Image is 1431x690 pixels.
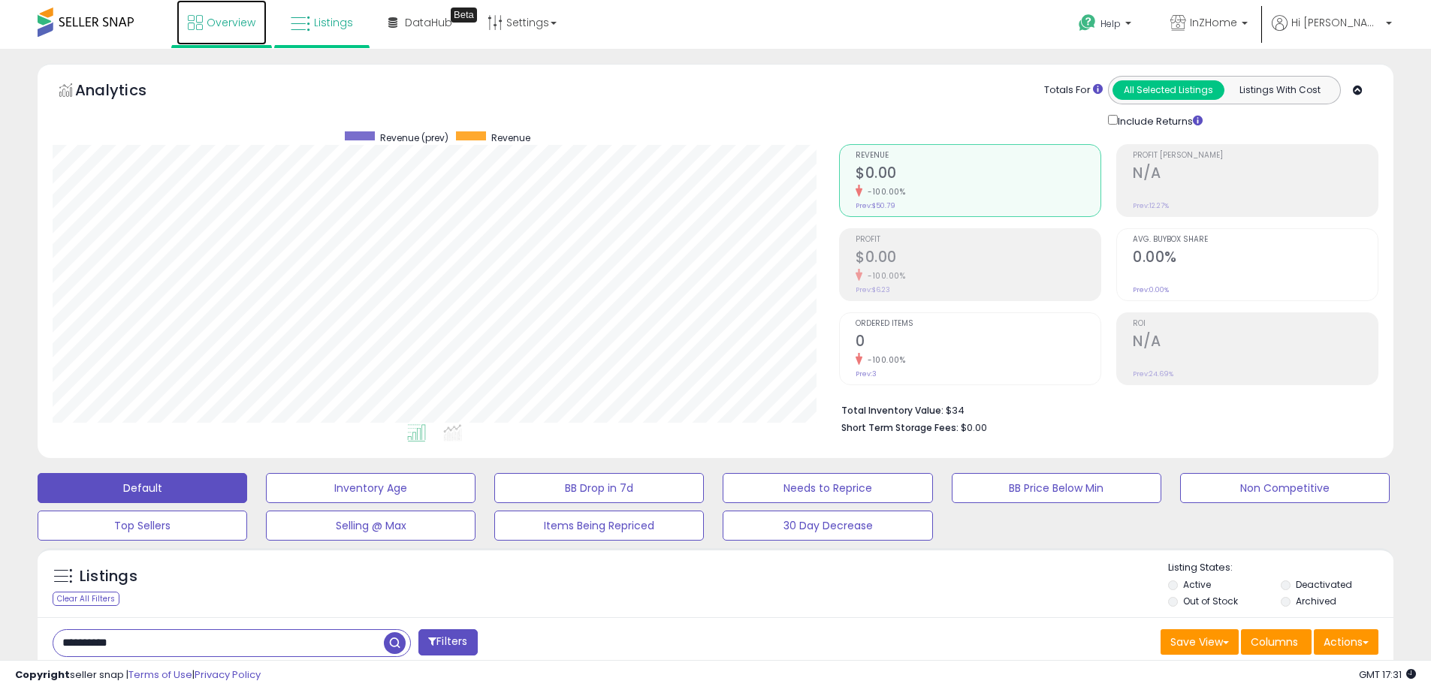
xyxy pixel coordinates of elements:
[418,629,477,655] button: Filters
[856,236,1100,244] span: Profit
[266,511,475,541] button: Selling @ Max
[1067,2,1146,49] a: Help
[723,511,932,541] button: 30 Day Decrease
[1133,236,1378,244] span: Avg. Buybox Share
[15,667,70,682] strong: Copyright
[856,369,877,378] small: Prev: 3
[856,201,895,210] small: Prev: $50.79
[1180,473,1390,503] button: Non Competitive
[1078,14,1097,32] i: Get Help
[1224,80,1336,100] button: Listings With Cost
[1296,595,1336,607] label: Archived
[1112,80,1224,100] button: All Selected Listings
[494,511,704,541] button: Items Being Repriced
[1314,629,1378,655] button: Actions
[1359,667,1416,682] span: 2025-10-6 17:31 GMT
[862,186,905,197] small: -100.00%
[15,668,261,682] div: seller snap | |
[841,400,1367,418] li: $34
[207,15,255,30] span: Overview
[53,592,119,606] div: Clear All Filters
[1133,249,1378,269] h2: 0.00%
[1272,15,1392,49] a: Hi [PERSON_NAME]
[856,249,1100,269] h2: $0.00
[1183,578,1211,591] label: Active
[856,152,1100,160] span: Revenue
[1161,629,1239,655] button: Save View
[128,667,192,682] a: Terms of Use
[1251,634,1298,649] span: Columns
[75,80,176,104] h5: Analytics
[841,421,959,434] b: Short Term Storage Fees:
[1044,83,1103,98] div: Totals For
[862,354,905,366] small: -100.00%
[1168,561,1393,575] p: Listing States:
[856,164,1100,185] h2: $0.00
[1133,369,1173,378] small: Prev: 24.69%
[266,473,475,503] button: Inventory Age
[1183,595,1238,607] label: Out of Stock
[952,473,1161,503] button: BB Price Below Min
[856,320,1100,328] span: Ordered Items
[1291,15,1381,30] span: Hi [PERSON_NAME]
[961,420,987,435] span: $0.00
[856,333,1100,353] h2: 0
[1133,201,1169,210] small: Prev: 12.27%
[380,131,448,144] span: Revenue (prev)
[1190,15,1237,30] span: InZHome
[1097,112,1221,129] div: Include Returns
[405,15,452,30] span: DataHub
[80,566,137,587] h5: Listings
[856,285,890,294] small: Prev: $6.23
[1296,578,1352,591] label: Deactivated
[1241,629,1312,655] button: Columns
[1133,285,1169,294] small: Prev: 0.00%
[862,270,905,282] small: -100.00%
[195,667,261,682] a: Privacy Policy
[1133,320,1378,328] span: ROI
[494,473,704,503] button: BB Drop in 7d
[38,511,247,541] button: Top Sellers
[723,473,932,503] button: Needs to Reprice
[841,404,943,417] b: Total Inventory Value:
[491,131,530,144] span: Revenue
[38,473,247,503] button: Default
[1133,152,1378,160] span: Profit [PERSON_NAME]
[451,8,477,23] div: Tooltip anchor
[1100,17,1121,30] span: Help
[1133,164,1378,185] h2: N/A
[314,15,353,30] span: Listings
[1133,333,1378,353] h2: N/A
